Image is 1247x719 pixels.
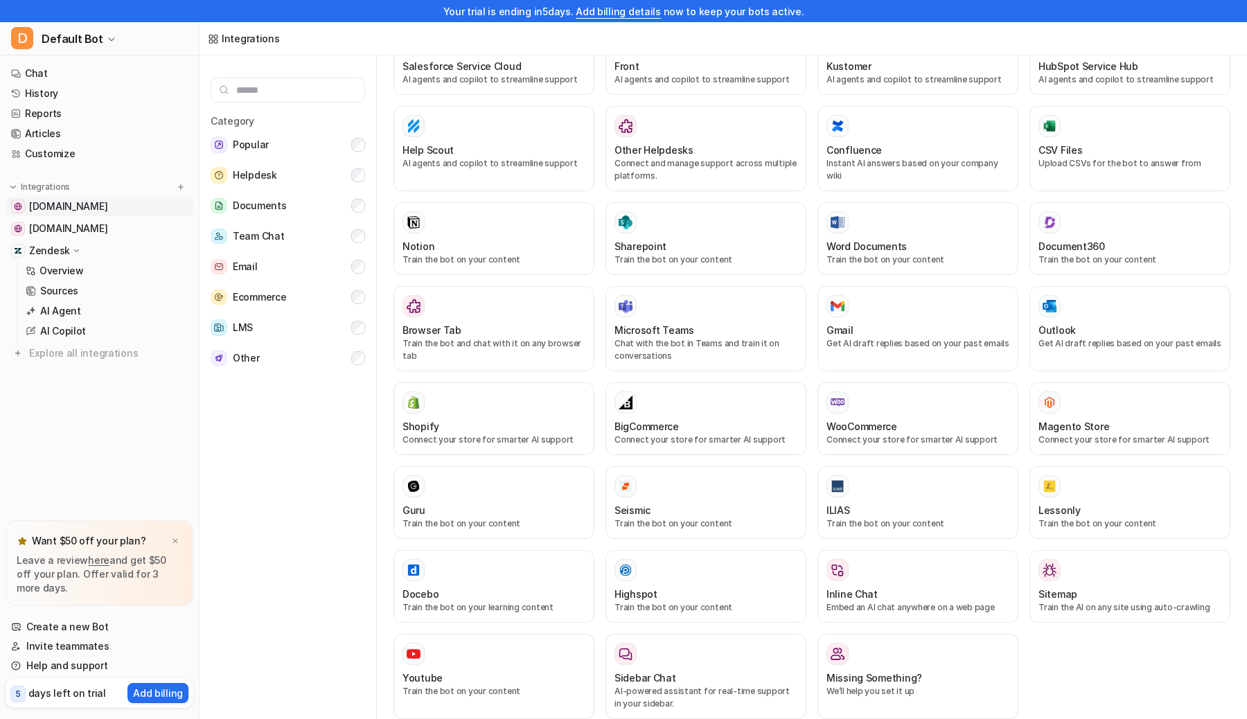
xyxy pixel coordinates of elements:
[393,106,594,191] button: Help ScoutHelp ScoutAI agents and copilot to streamline support
[6,219,193,238] a: docs.agora.io[DOMAIN_NAME]
[42,29,103,48] span: Default Bot
[40,324,86,338] p: AI Copilot
[139,432,277,488] button: Messages
[6,124,193,143] a: Articles
[826,73,1009,86] p: AI agents and copilot to streamline support
[614,601,797,614] p: Train the bot on your content
[605,550,806,623] button: HighspotHighspotTrain the bot on your content
[1038,517,1221,530] p: Train the bot on your content
[222,31,280,46] div: Integrations
[28,122,249,145] p: How can we help?
[1038,601,1221,614] p: Train the AI on any site using auto-crawling
[614,73,797,86] p: AI agents and copilot to streamline support
[605,22,806,95] button: FrontFrontAI agents and copilot to streamline support
[8,182,18,192] img: expand menu
[1038,434,1221,446] p: Connect your store for smarter AI support
[211,192,365,220] button: DocumentsDocuments
[605,286,806,371] button: Microsoft TeamsMicrosoft TeamsChat with the bot in Teams and train it on conversations
[1043,215,1056,229] img: Document360
[614,434,797,446] p: Connect your store for smarter AI support
[826,587,878,601] h3: Inline Chat
[14,224,22,233] img: docs.agora.io
[1043,119,1056,133] img: CSV Files
[403,254,585,266] p: Train the bot on your content
[831,647,844,661] img: Missing Something?
[614,419,679,434] h3: BigCommerce
[393,286,594,371] button: Browser TabBrowser TabTrain the bot and chat with it on any browser tab
[211,344,365,372] button: OtherOther
[614,671,676,685] h3: Sidebar Chat
[1043,300,1056,313] img: Outlook
[817,106,1018,191] button: ConfluenceConfluenceInstant AI answers based on your company wiki
[1029,106,1230,191] button: CSV FilesCSV FilesUpload CSVs for the bot to answer from
[619,563,633,577] img: Highspot
[403,73,585,86] p: AI agents and copilot to streamline support
[28,175,231,189] div: Send us a message
[29,244,70,258] p: Zendesk
[211,259,227,275] img: Email
[826,254,1009,266] p: Train the bot on your content
[233,258,258,275] span: Email
[393,202,594,275] button: NotionNotionTrain the bot on your content
[6,637,193,656] a: Invite teammates
[6,344,193,363] a: Explore all integrations
[403,143,454,157] h3: Help Scout
[1029,22,1230,95] button: HubSpot Service HubHubSpot Service HubAI agents and copilot to streamline support
[831,119,844,133] img: Confluence
[233,167,277,184] span: Helpdesk
[1038,143,1082,157] h3: CSV Files
[20,281,193,301] a: Sources
[11,27,33,49] span: D
[403,587,439,601] h3: Docebo
[614,143,693,157] h3: Other Helpdesks
[211,198,227,214] img: Documents
[1038,337,1221,350] p: Get AI draft replies based on your past emails
[1038,239,1105,254] h3: Document360
[826,143,882,157] h3: Confluence
[614,685,797,710] p: AI-powered assistant for real-time support in your sidebar.
[605,202,806,275] button: SharepointSharepointTrain the bot on your content
[826,671,922,685] h3: Missing Something?
[40,284,78,298] p: Sources
[6,617,193,637] a: Create a new Bot
[29,199,107,213] span: [DOMAIN_NAME]
[1029,382,1230,455] button: Magento StoreMagento StoreConnect your store for smarter AI support
[1038,587,1077,601] h3: Sitemap
[211,319,227,336] img: LMS
[40,304,81,318] p: AI Agent
[14,163,263,201] div: Send us a message
[1029,466,1230,539] button: LessonlyLessonlyTrain the bot on your content
[393,634,594,719] button: YoutubeYoutubeTrain the bot on your content
[80,22,108,50] img: Profile image for eesel
[211,253,365,281] button: EmailEmail
[1038,73,1221,86] p: AI agents and copilot to streamline support
[403,601,585,614] p: Train the bot on your learning content
[1038,419,1109,434] h3: Magento Store
[826,239,907,254] h3: Word Documents
[184,467,232,477] span: Messages
[817,202,1018,275] button: Word DocumentsWord DocumentsTrain the bot on your content
[1043,479,1056,493] img: Lessonly
[817,634,1018,719] button: Missing Something?Missing Something?We’ll help you set it up
[605,634,806,719] button: Sidebar ChatAI-powered assistant for real-time support in your sidebar.
[407,479,421,493] img: Guru
[1038,323,1076,337] h3: Outlook
[826,517,1009,530] p: Train the bot on your content
[619,299,633,313] img: Microsoft Teams
[6,197,193,216] a: api-ref.agora.io[DOMAIN_NAME]
[233,228,284,245] span: Team Chat
[817,286,1018,371] button: GmailGmailGet AI draft replies based on your past emails
[614,157,797,182] p: Connect and manage support across multiple platforms.
[29,222,107,236] span: [DOMAIN_NAME]
[817,466,1018,539] button: ILIASILIASTrain the bot on your content
[614,337,797,362] p: Chat with the bot in Teams and train it on conversations
[605,466,806,539] button: SeismicSeismicTrain the bot on your content
[54,22,82,50] img: Profile image for Katelin
[403,59,521,73] h3: Salesforce Service Cloud
[176,182,186,192] img: menu_add.svg
[15,688,21,700] p: 5
[211,167,227,184] img: Helpdesk
[53,467,85,477] span: Home
[619,119,633,133] img: Other Helpdesks
[211,131,365,159] button: PopularPopular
